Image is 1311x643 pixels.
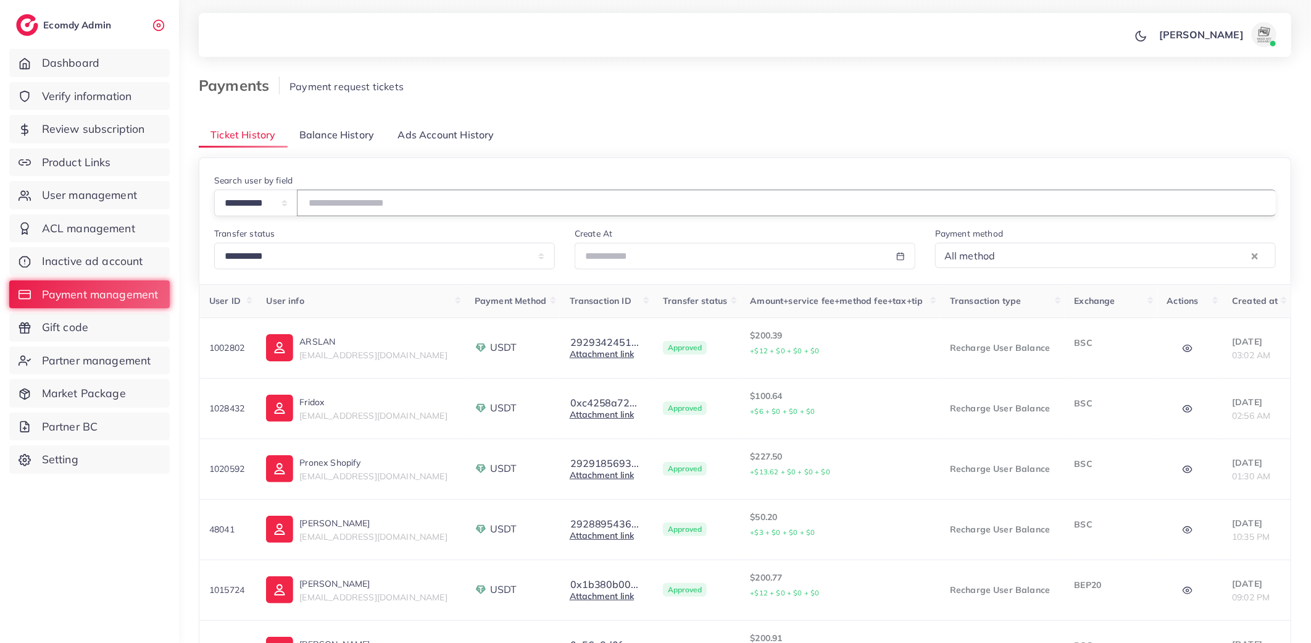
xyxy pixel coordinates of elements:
img: logo [16,14,38,36]
span: Approved [663,583,707,597]
p: BEP20 [1075,578,1147,592]
p: $100.64 [751,389,930,419]
img: ic-user-info.36bf1079.svg [266,576,293,603]
small: +$13.62 + $0 + $0 + $0 [751,468,831,476]
a: Attachment link [570,469,634,481]
label: Payment method [935,227,1003,240]
span: Balance History [299,128,374,142]
span: Verify information [42,88,132,104]
a: [PERSON_NAME]avatar [1152,22,1281,47]
p: $227.50 [751,449,930,479]
small: +$12 + $0 + $0 + $0 [751,347,820,355]
img: payment [475,584,487,596]
span: Market Package [42,385,126,401]
a: Verify information [9,82,170,111]
span: Approved [663,401,707,415]
span: 09:02 PM [1232,592,1270,603]
span: Transfer status [663,295,727,306]
p: ARSLAN [299,334,447,349]
p: $200.39 [751,328,930,358]
img: ic-user-info.36bf1079.svg [266,395,293,422]
p: 1020592 [209,461,246,476]
p: Recharge User Balance [950,582,1055,597]
img: payment [475,342,487,354]
span: USDT [490,401,517,415]
a: Partner BC [9,413,170,441]
a: Attachment link [570,590,634,602]
a: Payment management [9,280,170,309]
span: User ID [209,295,241,306]
span: Inactive ad account [42,253,143,269]
p: [DATE] [1232,455,1281,470]
span: All method [942,246,998,265]
p: [PERSON_NAME] [1159,27,1244,42]
p: [DATE] [1232,395,1281,410]
a: Gift code [9,313,170,342]
a: Product Links [9,148,170,177]
span: Gift code [42,319,88,335]
span: [EMAIL_ADDRESS][DOMAIN_NAME] [299,350,447,361]
span: Amount+service fee+method fee+tax+tip [751,295,923,306]
a: User management [9,181,170,209]
span: [EMAIL_ADDRESS][DOMAIN_NAME] [299,410,447,421]
a: Setting [9,445,170,474]
p: Fridox [299,395,447,410]
span: [EMAIL_ADDRESS][DOMAIN_NAME] [299,471,447,482]
a: Attachment link [570,348,634,359]
span: 10:35 PM [1232,531,1270,542]
span: 02:56 AM [1232,410,1270,421]
small: +$6 + $0 + $0 + $0 [751,407,815,416]
span: Product Links [42,154,111,170]
p: [PERSON_NAME] [299,516,447,531]
button: 0xc4258a72... [570,397,638,408]
img: payment [475,463,487,475]
p: BSC [1075,456,1147,471]
label: Search user by field [214,174,293,187]
span: USDT [490,340,517,355]
p: [PERSON_NAME] [299,576,447,591]
p: Recharge User Balance [950,340,1055,355]
p: $50.20 [751,510,930,540]
span: [EMAIL_ADDRESS][DOMAIN_NAME] [299,592,447,603]
span: Exchange [1075,295,1115,306]
span: USDT [490,522,517,536]
span: ACL management [42,221,135,237]
button: 2928895436... [570,518,640,529]
button: 2929185693... [570,458,640,469]
small: +$12 + $0 + $0 + $0 [751,589,820,597]
a: Attachment link [570,530,634,541]
p: BSC [1075,396,1147,411]
p: 1015724 [209,582,246,597]
p: [DATE] [1232,334,1281,349]
span: Setting [42,452,78,468]
span: Dashboard [42,55,99,71]
p: [DATE] [1232,576,1281,591]
button: Clear Selected [1252,248,1258,263]
img: ic-user-info.36bf1079.svg [266,516,293,543]
span: USDT [490,461,517,476]
button: 2929342451... [570,337,640,348]
a: Partner management [9,347,170,375]
span: Actions [1167,295,1199,306]
span: 03:02 AM [1232,350,1270,361]
span: Transaction type [950,295,1022,306]
span: Ticket History [210,128,275,142]
span: Ads Account History [398,128,494,142]
span: 01:30 AM [1232,471,1270,482]
span: Partner management [42,353,151,369]
span: User management [42,187,137,203]
p: Recharge User Balance [950,522,1055,537]
a: logoEcomdy Admin [16,14,114,36]
p: [DATE] [1232,516,1281,531]
p: 1028432 [209,401,246,416]
p: $200.77 [751,570,930,600]
p: 48041 [209,522,246,537]
p: Recharge User Balance [950,401,1055,416]
span: Approved [663,523,707,536]
label: Transfer status [214,227,275,240]
a: Review subscription [9,115,170,143]
p: BSC [1075,517,1147,532]
img: avatar [1252,22,1276,47]
p: Pronex Shopify [299,455,447,470]
p: 1002802 [209,340,246,355]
